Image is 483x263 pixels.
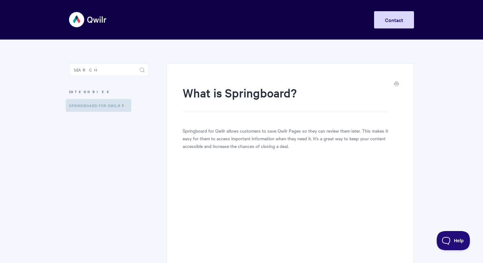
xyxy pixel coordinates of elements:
[183,85,388,112] h1: What is Springboard?
[374,11,414,28] a: Contact
[69,8,107,32] img: Qwilr Help Center
[183,127,398,150] p: Springboard for Qwilr allows customers to save Qwilr Pages so they can review them later. This ma...
[394,81,399,88] a: Print this Article
[437,231,470,250] iframe: Toggle Customer Support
